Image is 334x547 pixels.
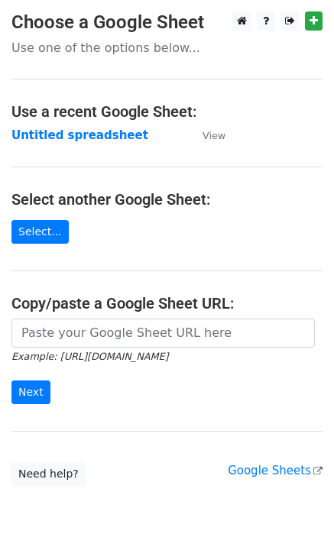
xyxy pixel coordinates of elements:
input: Paste your Google Sheet URL here [11,319,315,348]
a: View [187,128,225,142]
h3: Choose a Google Sheet [11,11,323,34]
a: Untitled spreadsheet [11,128,148,142]
p: Use one of the options below... [11,40,323,56]
h4: Use a recent Google Sheet: [11,102,323,121]
a: Need help? [11,462,86,486]
input: Next [11,380,50,404]
a: Select... [11,220,69,244]
h4: Select another Google Sheet: [11,190,323,209]
a: Google Sheets [228,464,323,477]
h4: Copy/paste a Google Sheet URL: [11,294,323,312]
small: Example: [URL][DOMAIN_NAME] [11,351,168,362]
small: View [203,130,225,141]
